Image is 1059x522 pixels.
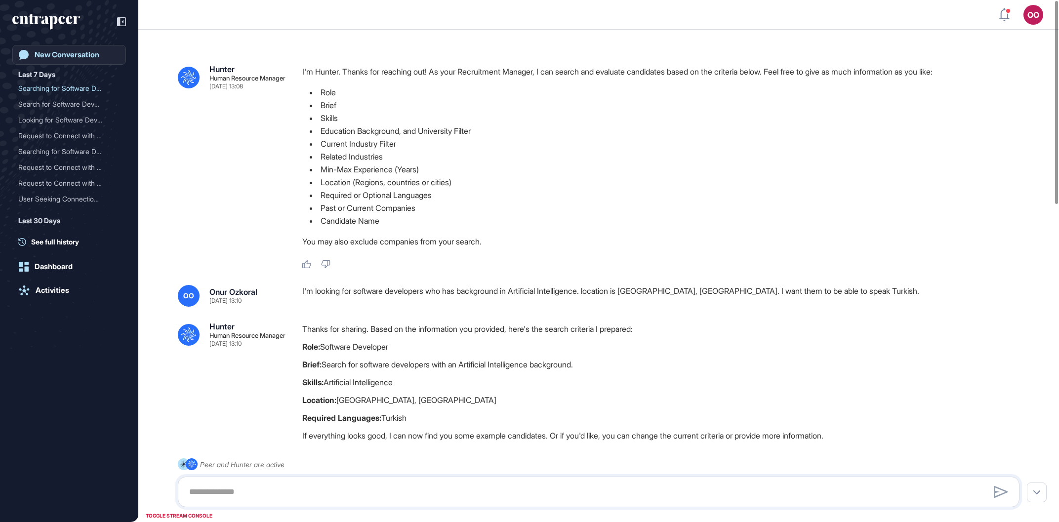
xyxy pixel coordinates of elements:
div: Request to Connect with H... [18,160,112,175]
div: Hunter [209,65,235,73]
div: Request to Connect with Hunter [18,160,120,175]
li: Skills [302,112,1027,124]
strong: Required Languages: [302,413,381,423]
div: Searching for Software Developers with Banking or Finance Experience in Turkiye (Max 5 Years Expe... [18,144,120,160]
strong: Location: [302,395,336,405]
div: Searching for Software Developers with AI Background in Ottawa who Speak Turkish [18,80,120,96]
li: Role [302,86,1027,99]
a: Activities [12,281,126,300]
div: User Seeking Connection to Hunter [18,191,120,207]
a: Dashboard [12,257,126,277]
a: New Conversation [12,45,126,65]
li: Education Background, and University Filter [302,124,1027,137]
li: Required or Optional Languages [302,189,1027,201]
div: Request to Connect with H... [18,175,112,191]
div: Activities [36,286,69,295]
div: I'm looking for software developers who has background in Artificial Intelligence. location is [G... [302,285,1027,307]
span: OO [183,292,194,300]
div: Searching for Software De... [18,80,112,96]
li: Location (Regions, countries or cities) [302,176,1027,189]
p: Search for software developers with an Artificial Intelligence background. [302,358,1027,371]
span: See full history [31,237,79,247]
div: User Seeking Connection t... [18,191,112,207]
div: Peer and Hunter are active [200,458,285,471]
div: Onur Ozkoral [209,288,257,296]
div: [DATE] 13:10 [209,298,242,304]
p: You may also exclude companies from your search. [302,235,1027,248]
div: Request to Connect with Hunter [18,175,120,191]
li: Related Industries [302,150,1027,163]
div: Human Resource Manager [209,332,285,339]
div: Search for Software Devel... [18,96,112,112]
p: Artificial Intelligence [302,376,1027,389]
div: Searching for Software De... [18,144,112,160]
div: New Conversation [35,50,99,59]
div: Request to Connect with Hunter [18,128,120,144]
li: Min-Max Experience (Years) [302,163,1027,176]
strong: Brief: [302,360,322,369]
li: Candidate Name [302,214,1027,227]
div: [DATE] 13:08 [209,83,243,89]
div: Dashboard [35,262,73,271]
p: If everything looks good, I can now find you some example candidates. Or if you'd like, you can c... [302,429,1027,442]
p: [GEOGRAPHIC_DATA], [GEOGRAPHIC_DATA] [302,394,1027,406]
div: Request to Connect with H... [18,128,112,144]
div: Hunter [209,322,235,330]
li: Past or Current Companies [302,201,1027,214]
div: TOGGLE STREAM CONSOLE [143,510,215,522]
li: Current Industry Filter [302,137,1027,150]
a: See full history [18,237,126,247]
div: Initial Greeting or Conve... [18,227,112,243]
div: Human Resource Manager [209,75,285,81]
div: entrapeer-logo [12,14,80,30]
div: Last 7 Days [18,69,55,80]
li: Brief [302,99,1027,112]
p: Software Developer [302,340,1027,353]
div: Looking for Software Developers with Banking or Finance Experience in Turkiye (Max 5 Years) [18,112,120,128]
div: Search for Software Developers with Banking or Finance Experience in Turkiye (Max 5 Years Experie... [18,96,120,112]
strong: Role: [302,342,320,352]
strong: Skills: [302,377,324,387]
div: Initial Greeting or Conversation Starter [18,227,120,243]
p: Thanks for sharing. Based on the information you provided, here's the search criteria I prepared: [302,322,1027,335]
p: I'm Hunter. Thanks for reaching out! As your Recruitment Manager, I can search and evaluate candi... [302,65,1027,78]
div: Looking for Software Deve... [18,112,112,128]
div: Last 30 Days [18,215,60,227]
button: OO [1023,5,1043,25]
div: [DATE] 13:10 [209,341,242,347]
p: Turkish [302,411,1027,424]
